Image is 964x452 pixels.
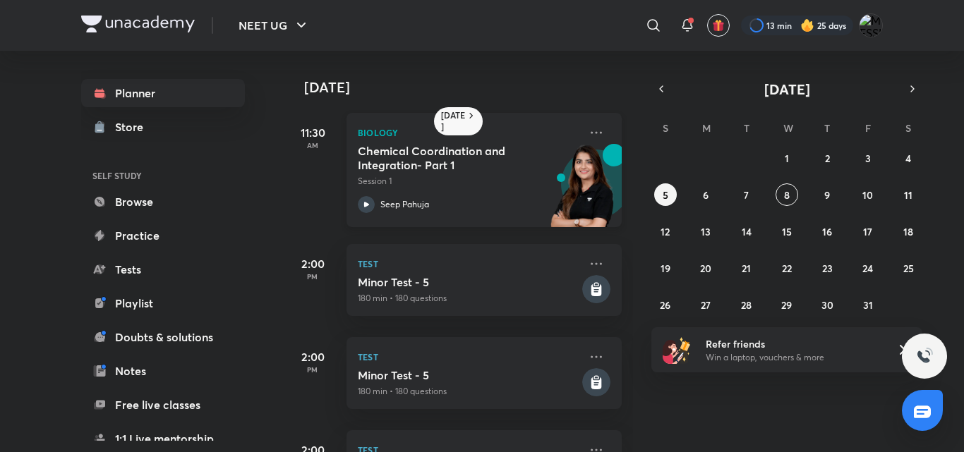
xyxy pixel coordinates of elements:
button: October 1, 2025 [776,147,798,169]
abbr: October 14, 2025 [742,225,752,238]
div: Store [115,118,152,135]
a: Tests [81,255,245,283]
button: October 22, 2025 [776,257,798,279]
button: October 13, 2025 [694,220,717,243]
button: October 26, 2025 [654,293,677,316]
abbr: October 8, 2025 [784,188,790,202]
abbr: October 15, 2025 [782,225,792,238]
a: Doubts & solutions [81,323,245,351]
button: October 30, 2025 [816,293,838,316]
abbr: Wednesday [783,121,793,135]
abbr: October 5, 2025 [663,188,668,202]
img: streak [800,18,814,32]
p: Biology [358,124,579,141]
abbr: Monday [702,121,711,135]
abbr: October 9, 2025 [824,188,830,202]
abbr: October 7, 2025 [744,188,749,202]
h5: Minor Test - 5 [358,368,579,382]
a: Free live classes [81,391,245,419]
abbr: October 26, 2025 [660,298,670,312]
button: October 8, 2025 [776,183,798,206]
abbr: October 28, 2025 [741,298,752,312]
a: Company Logo [81,16,195,36]
img: Company Logo [81,16,195,32]
h5: Minor Test - 5 [358,275,579,289]
abbr: October 2, 2025 [825,152,830,165]
a: Playlist [81,289,245,317]
abbr: October 23, 2025 [822,262,833,275]
img: avatar [712,19,725,32]
button: [DATE] [671,79,903,99]
button: October 2, 2025 [816,147,838,169]
p: Test [358,348,579,365]
button: October 4, 2025 [897,147,920,169]
h5: 2:00 [284,255,341,272]
button: October 12, 2025 [654,220,677,243]
button: October 3, 2025 [857,147,879,169]
p: Win a laptop, vouchers & more [706,351,879,364]
a: Store [81,113,245,141]
button: October 21, 2025 [735,257,758,279]
abbr: Tuesday [744,121,749,135]
abbr: October 21, 2025 [742,262,751,275]
button: October 16, 2025 [816,220,838,243]
button: October 18, 2025 [897,220,920,243]
p: PM [284,272,341,281]
p: Test [358,255,579,272]
button: October 20, 2025 [694,257,717,279]
button: October 25, 2025 [897,257,920,279]
abbr: October 1, 2025 [785,152,789,165]
button: October 23, 2025 [816,257,838,279]
p: PM [284,365,341,374]
button: October 19, 2025 [654,257,677,279]
button: October 14, 2025 [735,220,758,243]
abbr: October 29, 2025 [781,298,792,312]
abbr: October 31, 2025 [863,298,873,312]
abbr: October 13, 2025 [701,225,711,238]
abbr: October 10, 2025 [862,188,873,202]
abbr: October 25, 2025 [903,262,914,275]
button: October 7, 2025 [735,183,758,206]
a: Practice [81,221,245,250]
abbr: Thursday [824,121,830,135]
abbr: October 27, 2025 [701,298,711,312]
button: October 17, 2025 [857,220,879,243]
abbr: October 20, 2025 [700,262,711,275]
button: October 11, 2025 [897,183,920,206]
abbr: October 12, 2025 [661,225,670,238]
h4: [DATE] [304,79,636,96]
button: October 24, 2025 [857,257,879,279]
button: October 9, 2025 [816,183,838,206]
abbr: October 24, 2025 [862,262,873,275]
p: Session 1 [358,175,579,188]
h5: 11:30 [284,124,341,141]
img: ttu [916,348,933,365]
button: October 28, 2025 [735,293,758,316]
p: 180 min • 180 questions [358,292,579,305]
p: Seep Pahuja [380,198,429,211]
h6: [DATE] [441,110,466,133]
button: October 6, 2025 [694,183,717,206]
abbr: October 30, 2025 [821,298,833,312]
abbr: Saturday [905,121,911,135]
img: unacademy [544,144,622,241]
button: October 10, 2025 [857,183,879,206]
abbr: October 4, 2025 [905,152,911,165]
abbr: October 16, 2025 [822,225,832,238]
h5: 2:00 [284,348,341,365]
button: October 27, 2025 [694,293,717,316]
abbr: October 11, 2025 [904,188,912,202]
button: October 15, 2025 [776,220,798,243]
span: [DATE] [764,80,810,99]
h6: Refer friends [706,336,879,351]
button: October 29, 2025 [776,293,798,316]
abbr: October 19, 2025 [661,262,670,275]
abbr: Sunday [663,121,668,135]
h5: Chemical Coordination and Integration- Part 1 [358,144,534,172]
h6: SELF STUDY [81,164,245,188]
abbr: October 22, 2025 [782,262,792,275]
button: October 31, 2025 [857,293,879,316]
a: Notes [81,357,245,385]
button: NEET UG [230,11,318,39]
img: referral [663,336,691,364]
